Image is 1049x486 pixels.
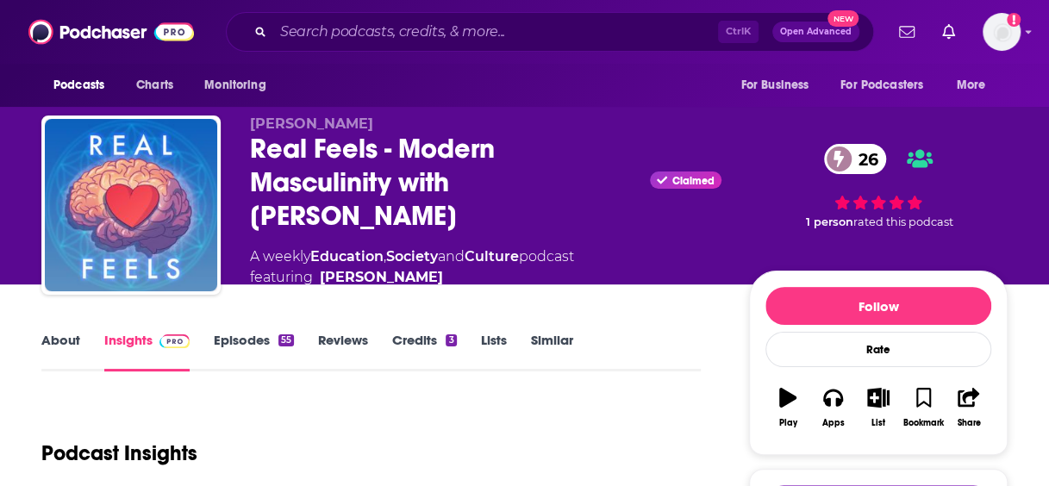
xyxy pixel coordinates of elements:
[481,332,507,371] a: Lists
[829,69,948,102] button: open menu
[41,332,80,371] a: About
[214,332,294,371] a: Episodes55
[740,73,809,97] span: For Business
[384,248,386,265] span: ,
[531,332,573,371] a: Similar
[822,418,845,428] div: Apps
[765,287,991,325] button: Follow
[204,73,265,97] span: Monitoring
[871,418,885,428] div: List
[901,377,946,439] button: Bookmark
[28,16,194,48] img: Podchaser - Follow, Share and Rate Podcasts
[125,69,184,102] a: Charts
[810,377,855,439] button: Apps
[386,248,438,265] a: Society
[983,13,1021,51] button: Show profile menu
[250,267,574,288] span: featuring
[780,28,852,36] span: Open Advanced
[749,115,1008,257] div: 26 1 personrated this podcast
[446,334,456,346] div: 3
[945,69,1008,102] button: open menu
[53,73,104,97] span: Podcasts
[827,10,859,27] span: New
[856,377,901,439] button: List
[41,69,127,102] button: open menu
[718,21,759,43] span: Ctrl K
[310,248,384,265] a: Education
[136,73,173,97] span: Charts
[250,115,373,132] span: [PERSON_NAME]
[41,440,197,466] h1: Podcast Insights
[1007,13,1021,27] svg: Add a profile image
[159,334,190,348] img: Podchaser Pro
[935,17,962,47] a: Show notifications dropdown
[946,377,991,439] button: Share
[806,215,853,228] span: 1 person
[765,377,810,439] button: Play
[853,215,953,228] span: rated this podcast
[983,13,1021,51] img: User Profile
[765,332,991,367] div: Rate
[772,22,859,42] button: Open AdvancedNew
[672,177,715,185] span: Claimed
[957,73,986,97] span: More
[841,144,887,174] span: 26
[728,69,830,102] button: open menu
[824,144,887,174] a: 26
[779,418,797,428] div: Play
[318,332,368,371] a: Reviews
[983,13,1021,51] span: Logged in as PUPPublicity
[192,69,288,102] button: open menu
[892,17,921,47] a: Show notifications dropdown
[957,418,980,428] div: Share
[226,12,874,52] div: Search podcasts, credits, & more...
[840,73,923,97] span: For Podcasters
[104,332,190,371] a: InsightsPodchaser Pro
[273,18,718,46] input: Search podcasts, credits, & more...
[278,334,294,346] div: 55
[438,248,465,265] span: and
[392,332,456,371] a: Credits3
[903,418,944,428] div: Bookmark
[45,119,217,291] img: Real Feels - Modern Masculinity with Brad Gage
[320,267,443,288] a: Brad Gage
[465,248,519,265] a: Culture
[250,246,574,288] div: A weekly podcast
